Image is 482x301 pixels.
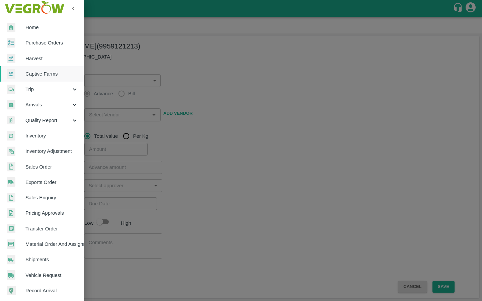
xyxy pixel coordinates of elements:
span: Captive Farms [25,70,78,78]
img: recordArrival [7,286,16,295]
img: whArrival [7,100,15,110]
span: Inventory [25,132,78,139]
span: Shipments [25,256,78,263]
span: Pricing Approvals [25,209,78,217]
span: Inventory Adjustment [25,147,78,155]
span: Sales Enquiry [25,194,78,201]
img: harvest [7,69,15,79]
span: Trip [25,86,71,93]
img: harvest [7,54,15,64]
img: sales [7,162,15,172]
img: sales [7,193,15,203]
img: centralMaterial [7,239,15,249]
img: vehicle [7,270,15,280]
img: whInventory [7,131,15,141]
img: sales [7,208,15,218]
span: Material Order And Assignment [25,240,78,248]
img: reciept [7,38,15,48]
span: Home [25,24,78,31]
img: whArrival [7,23,15,32]
img: shipments [7,255,15,265]
span: Arrivals [25,101,71,108]
span: Purchase Orders [25,39,78,46]
span: Exports Order [25,179,78,186]
img: inventory [7,146,15,156]
span: Quality Report [25,117,71,124]
img: qualityReport [7,116,15,124]
span: Record Arrival [25,287,78,294]
span: Harvest [25,55,78,62]
span: Vehicle Request [25,272,78,279]
img: delivery [7,85,15,94]
span: Sales Order [25,163,78,171]
img: shipments [7,177,15,187]
span: Transfer Order [25,225,78,232]
img: whTransfer [7,224,15,233]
